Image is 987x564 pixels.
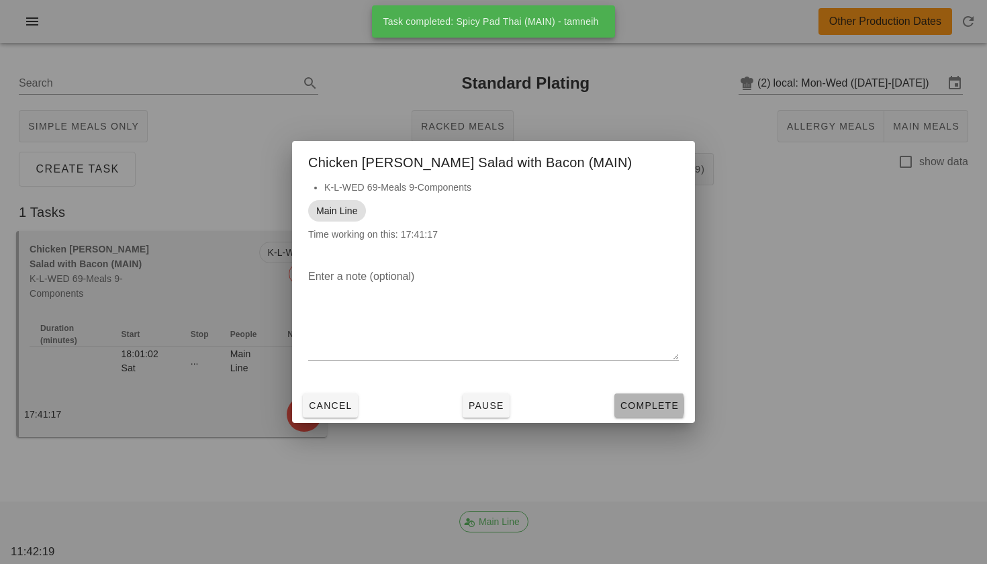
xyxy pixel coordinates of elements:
[303,393,358,418] button: Cancel
[468,400,504,411] span: Pause
[292,180,695,255] div: Time working on this: 17:41:17
[292,141,695,180] div: Chicken [PERSON_NAME] Salad with Bacon (MAIN)
[308,400,352,411] span: Cancel
[463,393,510,418] button: Pause
[316,200,358,222] span: Main Line
[620,400,679,411] span: Complete
[614,393,684,418] button: Complete
[324,180,679,195] li: K-L-WED 69-Meals 9-Components
[372,5,609,38] div: Task completed: Spicy Pad Thai (MAIN) - tamneih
